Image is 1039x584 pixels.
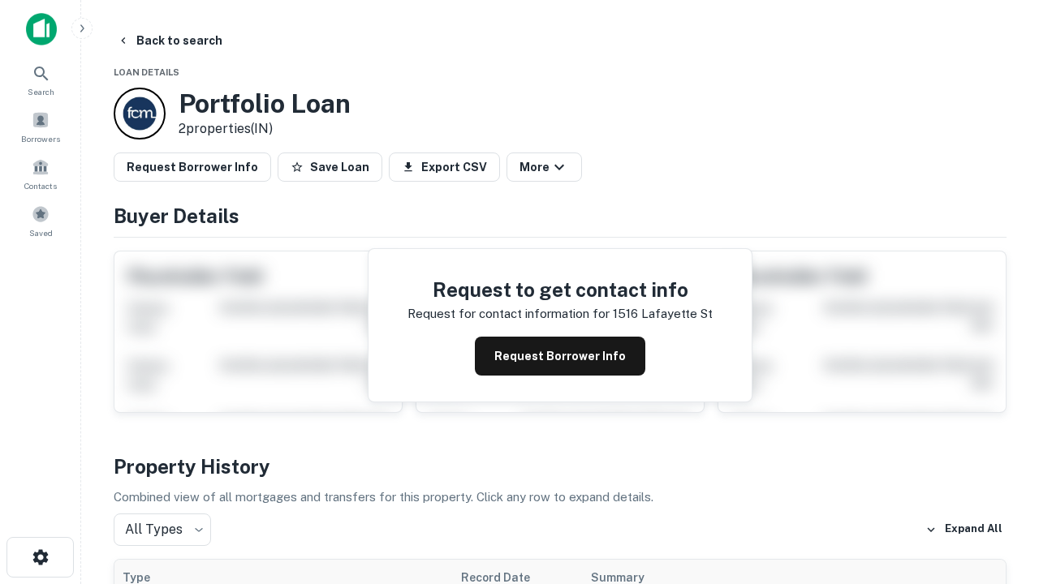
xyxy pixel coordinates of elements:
span: Borrowers [21,132,60,145]
p: Request for contact information for [407,304,610,324]
button: More [507,152,582,182]
span: Loan Details [114,67,179,77]
p: Combined view of all mortgages and transfers for this property. Click any row to expand details. [114,487,1007,507]
p: 1516 lafayette st [613,304,713,324]
button: Expand All [921,517,1007,542]
button: Request Borrower Info [475,337,645,376]
h4: Request to get contact info [407,275,713,304]
h3: Portfolio Loan [179,88,351,119]
span: Search [28,85,54,98]
a: Borrowers [5,105,76,148]
button: Back to search [110,26,229,55]
button: Export CSV [389,152,500,182]
button: Save Loan [278,152,382,182]
a: Saved [5,199,76,243]
img: capitalize-icon.png [26,13,57,45]
h4: Buyer Details [114,201,1007,230]
p: 2 properties (IN) [179,119,351,139]
a: Contacts [5,152,76,195]
div: All Types [114,513,211,546]
iframe: Chat Widget [958,454,1039,532]
a: Search [5,58,76,101]
span: Saved [29,226,53,239]
button: Request Borrower Info [114,152,271,182]
span: Contacts [24,179,57,192]
h4: Property History [114,452,1007,481]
